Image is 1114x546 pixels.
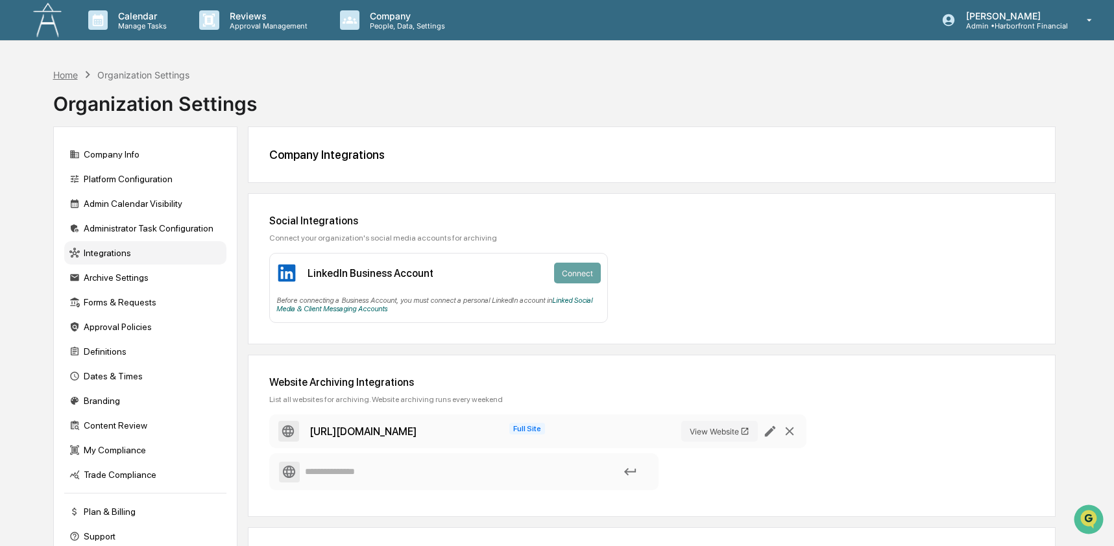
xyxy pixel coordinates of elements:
p: Manage Tasks [108,21,173,30]
a: Linked Social Media & Client Messaging Accounts [276,296,592,313]
img: LinkedIn Business Account Icon [276,263,297,283]
button: Start new chat [221,103,236,119]
div: https://www.harborfrontfinancial.com/ [309,425,417,438]
span: Pylon [129,220,157,230]
div: Archive Settings [64,266,226,289]
a: 🔎Data Lookup [8,183,87,206]
div: Forms & Requests [64,291,226,314]
div: Content Review [64,414,226,437]
span: Full Site [509,423,545,434]
div: List all websites for archiving. Website archiving runs every weekend [269,395,1034,404]
div: My Compliance [64,438,226,462]
div: Start new chat [44,99,213,112]
iframe: Open customer support [1072,503,1108,538]
img: 1746055101610-c473b297-6a78-478c-a979-82029cc54cd1 [13,99,36,123]
p: Calendar [108,10,173,21]
p: [PERSON_NAME] [956,10,1068,21]
a: Powered byPylon [91,219,157,230]
button: Connect [554,263,601,283]
a: 🗄️Attestations [89,158,166,182]
p: Approval Management [219,21,314,30]
p: Company [359,10,452,21]
div: Organization Settings [53,82,257,115]
p: Admin • Harborfront Financial [956,21,1068,30]
a: 🖐️Preclearance [8,158,89,182]
div: Definitions [64,340,226,363]
div: Dates & Times [64,364,226,388]
div: Connect your organization's social media accounts for archiving [269,233,1034,243]
div: 🔎 [13,189,23,200]
div: 🗄️ [94,165,104,175]
span: Preclearance [26,163,84,176]
div: Company Info [64,143,226,166]
div: 🖐️ [13,165,23,175]
div: Integrations [64,241,226,265]
span: Attestations [107,163,161,176]
p: People, Data, Settings [359,21,452,30]
img: logo [31,3,62,38]
p: How can we help? [13,27,236,48]
div: Before connecting a Business Account, you must connect a personal LinkedIn account in [276,291,601,313]
div: Trade Compliance [64,463,226,486]
div: Home [53,69,78,80]
div: Branding [64,389,226,412]
span: Data Lookup [26,188,82,201]
div: Admin Calendar Visibility [64,192,226,215]
p: Reviews [219,10,314,21]
button: View Website [681,421,758,442]
div: Plan & Billing [64,500,226,523]
div: We're available if you need us! [44,112,164,123]
div: Company Integrations [269,148,1034,161]
div: Approval Policies [64,315,226,338]
div: Organization Settings [97,69,189,80]
div: Administrator Task Configuration [64,217,226,240]
div: LinkedIn Business Account [308,267,433,279]
div: Social Integrations [269,215,1034,227]
div: Platform Configuration [64,167,226,191]
div: Website Archiving Integrations [269,376,1034,388]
